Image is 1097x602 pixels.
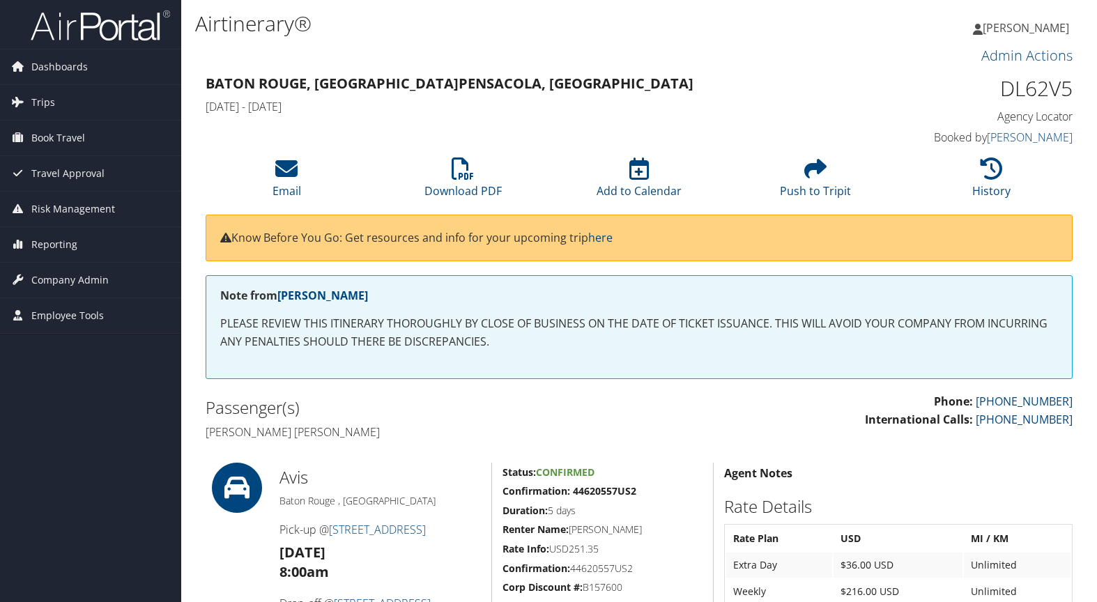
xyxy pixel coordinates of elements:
[724,495,1073,518] h2: Rate Details
[31,85,55,120] span: Trips
[206,424,629,440] h4: [PERSON_NAME] [PERSON_NAME]
[872,74,1073,103] h1: DL62V5
[31,156,105,191] span: Travel Approval
[273,165,301,199] a: Email
[865,412,973,427] strong: International Calls:
[279,465,481,489] h2: Avis
[536,465,594,479] span: Confirmed
[220,315,1058,350] p: PLEASE REVIEW THIS ITINERARY THOROUGHLY BY CLOSE OF BUSINESS ON THE DATE OF TICKET ISSUANCE. THIS...
[31,263,109,298] span: Company Admin
[503,523,703,537] h5: [PERSON_NAME]
[981,46,1073,65] a: Admin Actions
[934,394,973,409] strong: Phone:
[503,523,569,536] strong: Renter Name:
[588,230,613,245] a: here
[834,526,962,551] th: USD
[31,9,170,42] img: airportal-logo.png
[726,526,831,551] th: Rate Plan
[503,542,549,555] strong: Rate Info:
[279,522,481,537] h4: Pick-up @
[983,20,1069,36] span: [PERSON_NAME]
[834,553,962,578] td: $36.00 USD
[279,562,329,581] strong: 8:00am
[964,553,1071,578] td: Unlimited
[503,504,703,518] h5: 5 days
[780,165,851,199] a: Push to Tripit
[976,394,1073,409] a: [PHONE_NUMBER]
[277,288,368,303] a: [PERSON_NAME]
[503,580,583,594] strong: Corp Discount #:
[31,121,85,155] span: Book Travel
[503,580,703,594] h5: B157600
[503,504,548,517] strong: Duration:
[503,542,703,556] h5: USD251.35
[31,298,104,333] span: Employee Tools
[195,9,787,38] h1: Airtinerary®
[220,229,1058,247] p: Know Before You Go: Get resources and info for your upcoming trip
[503,562,570,575] strong: Confirmation:
[503,465,536,479] strong: Status:
[987,130,1073,145] a: [PERSON_NAME]
[726,553,831,578] td: Extra Day
[279,543,325,562] strong: [DATE]
[424,165,502,199] a: Download PDF
[872,130,1073,145] h4: Booked by
[976,412,1073,427] a: [PHONE_NUMBER]
[872,109,1073,124] h4: Agency Locator
[964,526,1071,551] th: MI / KM
[220,288,368,303] strong: Note from
[329,522,426,537] a: [STREET_ADDRESS]
[503,562,703,576] h5: 44620557US2
[206,396,629,419] h2: Passenger(s)
[206,99,851,114] h4: [DATE] - [DATE]
[597,165,682,199] a: Add to Calendar
[31,227,77,262] span: Reporting
[206,74,693,93] strong: Baton Rouge, [GEOGRAPHIC_DATA] Pensacola, [GEOGRAPHIC_DATA]
[31,192,115,226] span: Risk Management
[972,165,1011,199] a: History
[503,484,636,497] strong: Confirmation: 44620557US2
[724,465,792,481] strong: Agent Notes
[973,7,1083,49] a: [PERSON_NAME]
[279,494,481,508] h5: Baton Rouge , [GEOGRAPHIC_DATA]
[31,49,88,84] span: Dashboards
